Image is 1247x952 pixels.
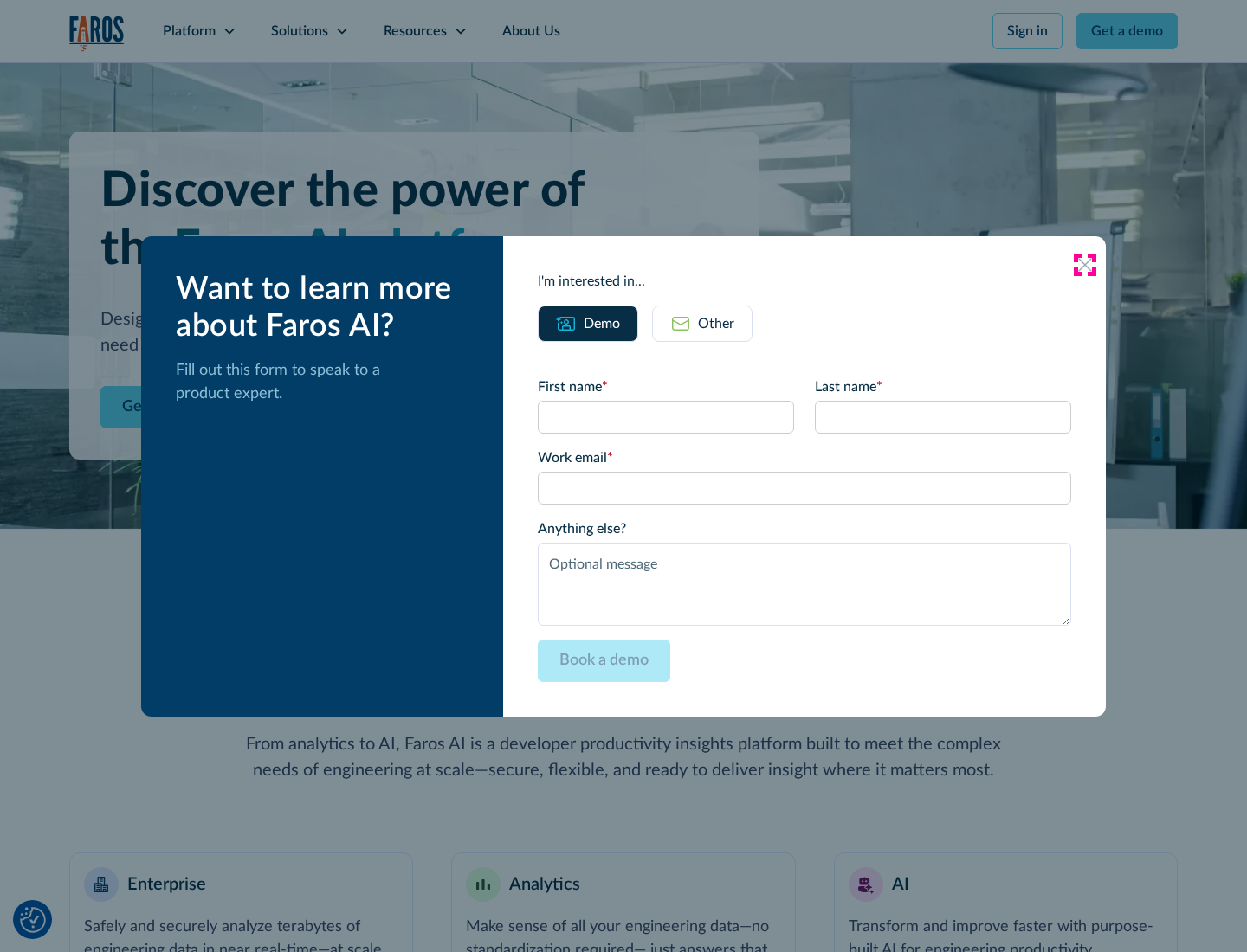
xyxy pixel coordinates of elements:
p: Fill out this form to speak to a product expert. [176,359,475,406]
form: Email Form [538,376,1071,682]
div: I'm interested in... [538,271,1071,292]
label: Work email [538,447,1071,468]
label: Anything else? [538,518,1071,539]
input: Book a demo [538,640,670,682]
label: Last name [815,376,1071,397]
label: First name [538,376,794,397]
div: Other [698,313,734,334]
div: Demo [584,313,620,334]
div: Want to learn more about Faros AI? [176,271,475,345]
